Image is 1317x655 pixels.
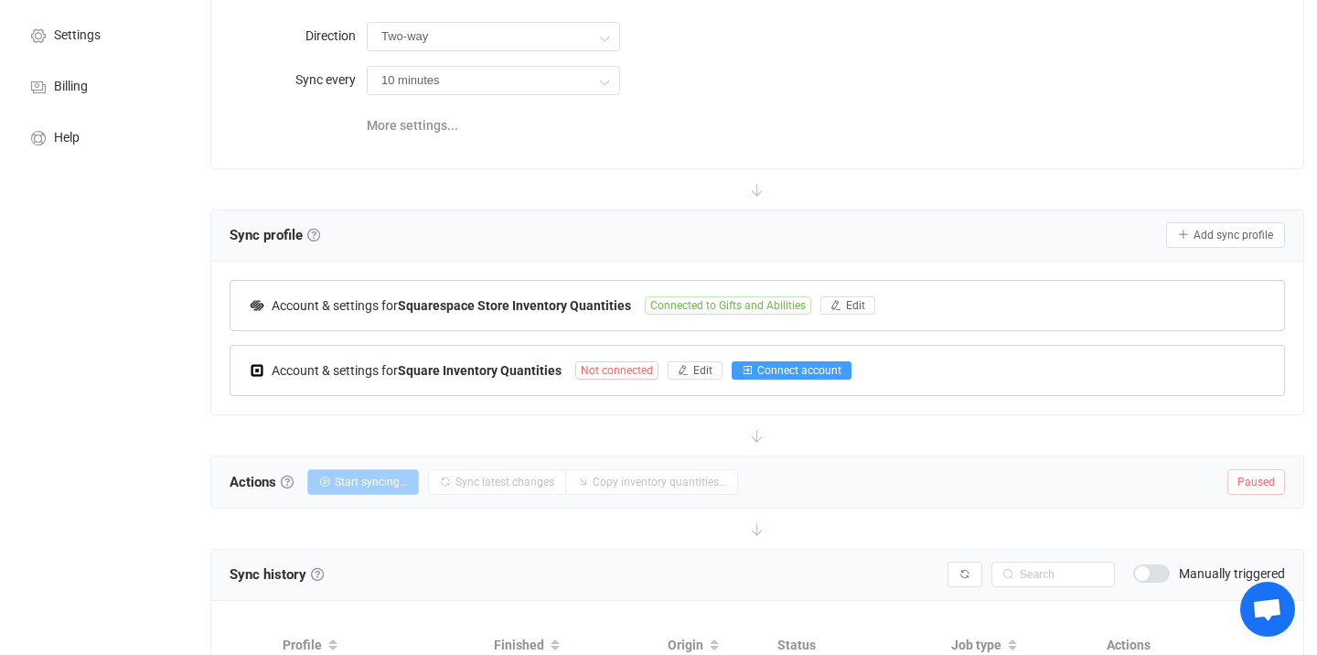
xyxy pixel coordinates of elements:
[398,298,631,313] b: Squarespace Store Inventory Quantities
[367,66,620,95] input: Model
[1179,567,1285,580] span: Manually triggered
[398,363,562,378] b: Square Inventory Quantities
[230,17,367,54] label: Direction
[54,28,101,43] span: Settings
[54,80,88,94] span: Billing
[846,299,865,312] span: Edit
[249,297,265,314] img: squarespace.png
[54,131,80,145] span: Help
[991,562,1115,587] input: Search
[230,221,320,249] span: Sync profile
[455,476,554,489] span: Sync latest changes
[9,59,192,111] a: Billing
[820,296,875,315] button: Edit
[575,361,658,380] span: Not connected
[367,107,458,144] span: More settings...
[230,566,306,583] span: Sync history
[272,298,398,313] span: Account & settings for
[693,364,712,377] span: Edit
[1194,229,1273,242] span: Add sync profile
[1240,582,1295,637] div: Open chat
[1227,469,1285,495] span: Paused
[230,61,367,98] label: Sync every
[335,476,407,489] span: Start syncing…
[249,362,265,379] img: square.png
[307,469,419,495] button: Start syncing…
[565,469,738,495] button: Copy inventory quantities…
[668,361,723,380] button: Edit
[9,111,192,162] a: Help
[272,363,398,378] span: Account & settings for
[732,361,851,380] button: Connect account
[367,22,620,51] input: Model
[1166,222,1285,248] button: Add sync profile
[645,296,811,315] span: Connected to Gifts and Abilities
[9,8,192,59] a: Settings
[593,476,726,489] span: Copy inventory quantities…
[428,469,566,495] button: Sync latest changes
[230,468,294,496] span: Actions
[757,364,841,377] span: Connect account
